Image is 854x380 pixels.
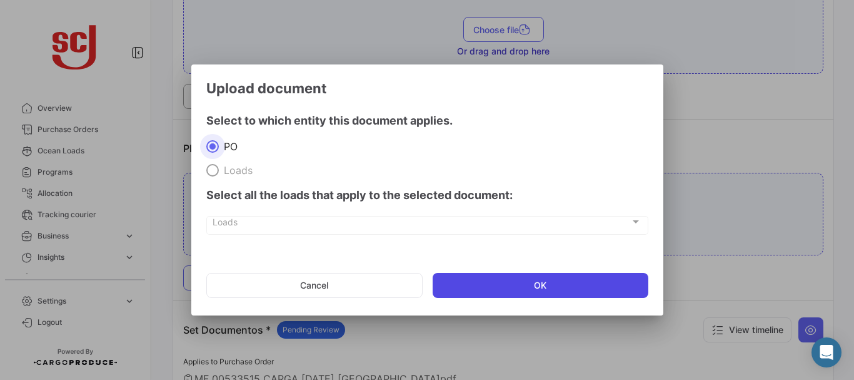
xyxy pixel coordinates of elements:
[219,164,253,177] span: Loads
[206,187,648,204] h4: Select all the loads that apply to the selected document:
[433,273,648,298] button: OK
[206,80,648,97] h3: Upload document
[206,112,648,130] h4: Select to which entity this document applies.
[811,337,841,367] div: Abrir Intercom Messenger
[206,273,423,298] button: Cancel
[213,219,630,230] span: Loads
[219,140,238,153] span: PO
